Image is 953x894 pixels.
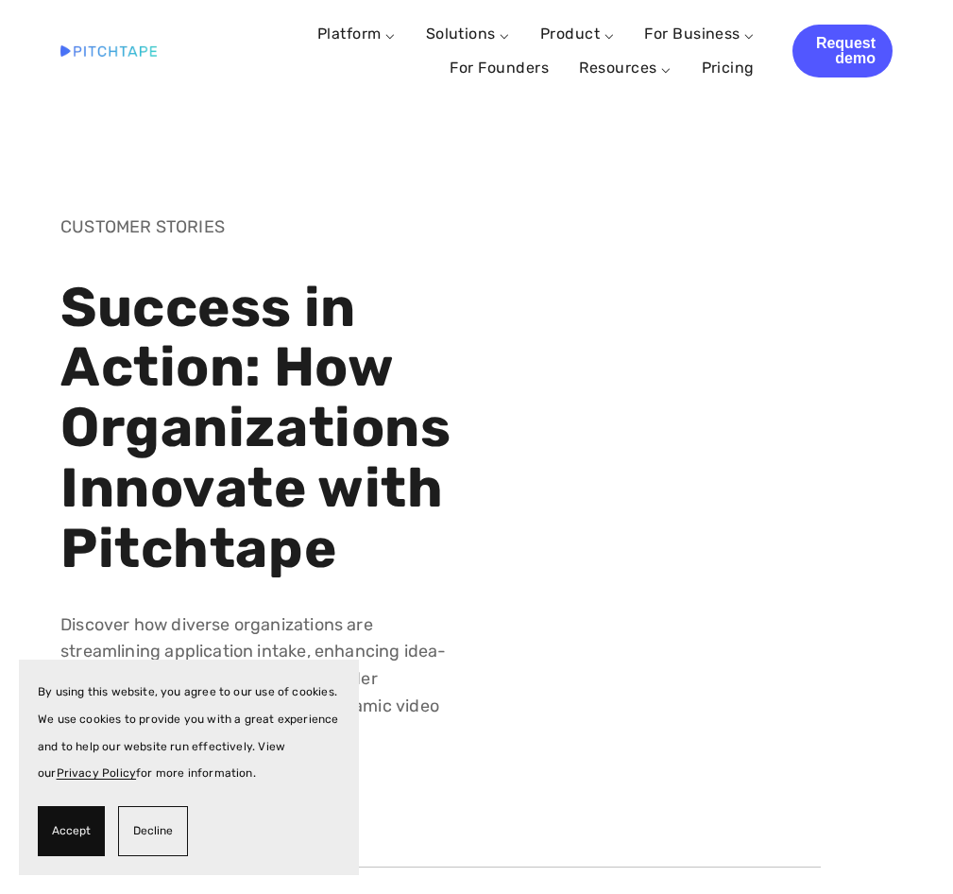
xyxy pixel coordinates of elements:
[133,817,173,845] span: Decline
[702,51,755,85] a: Pricing
[540,25,614,43] a: Product ⌵
[317,25,396,43] a: Platform ⌵
[60,45,157,57] img: Pitchtape | Video Submission Management Software
[60,275,463,581] strong: Success in Action: How Organizations Innovate with Pitchtape
[38,806,105,856] button: Accept
[60,214,461,241] p: CUSTOMER STORIES
[579,59,671,77] a: Resources ⌵
[644,25,755,43] a: For Business ⌵
[57,766,137,780] a: Privacy Policy
[792,25,893,77] a: Request demo
[19,660,359,875] section: Cookie banner
[38,679,340,787] p: By using this website, you agree to our use of cookies. We use cookies to provide you with a grea...
[118,806,188,856] button: Decline
[60,611,461,748] p: Discover how diverse organizations are streamlining application intake, enhancing idea-sharing, a...
[52,817,91,845] span: Accept
[426,25,510,43] a: Solutions ⌵
[450,51,549,85] a: For Founders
